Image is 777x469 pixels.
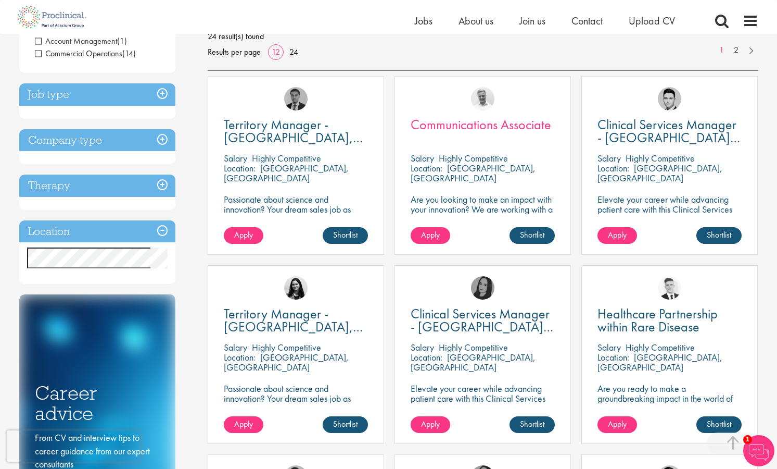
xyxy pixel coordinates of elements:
[597,351,629,363] span: Location:
[597,118,742,144] a: Clinical Services Manager - [GEOGRAPHIC_DATA], [GEOGRAPHIC_DATA]
[286,46,302,57] a: 24
[323,416,368,433] a: Shortlist
[224,162,349,184] p: [GEOGRAPHIC_DATA], [GEOGRAPHIC_DATA]
[509,227,555,244] a: Shortlist
[743,435,774,466] img: Chatbot
[224,341,247,353] span: Salary
[224,384,368,413] p: Passionate about science and innovation? Your dream sales job as Territory Manager awaits!
[35,35,127,46] span: Account Management
[19,129,175,152] h3: Company type
[658,87,681,110] img: Connor Lynes
[597,307,742,334] a: Healthcare Partnership within Rare Disease
[19,175,175,197] h3: Therapy
[629,14,675,28] a: Upload CV
[224,227,263,244] a: Apply
[411,307,555,334] a: Clinical Services Manager - [GEOGRAPHIC_DATA], [GEOGRAPHIC_DATA]
[571,14,603,28] a: Contact
[224,152,247,164] span: Salary
[696,416,742,433] a: Shortlist
[458,14,493,28] a: About us
[234,229,253,240] span: Apply
[421,229,440,240] span: Apply
[224,194,368,224] p: Passionate about science and innovation? Your dream sales job as Territory Manager awaits!
[411,116,551,133] span: Communications Associate
[597,162,629,174] span: Location:
[439,152,508,164] p: Highly Competitive
[252,152,321,164] p: Highly Competitive
[284,276,308,300] img: Indre Stankeviciute
[597,384,742,433] p: Are you ready to make a groundbreaking impact in the world of biotechnology? Join a growing compa...
[608,418,627,429] span: Apply
[658,276,681,300] img: Nicolas Daniel
[35,35,117,46] span: Account Management
[7,430,141,462] iframe: reCAPTCHA
[411,227,450,244] a: Apply
[714,44,729,56] a: 1
[35,48,122,59] span: Commercial Operations
[224,162,256,174] span: Location:
[19,83,175,106] h3: Job type
[117,35,127,46] span: (1)
[439,341,508,353] p: Highly Competitive
[411,351,536,373] p: [GEOGRAPHIC_DATA], [GEOGRAPHIC_DATA]
[411,341,434,353] span: Salary
[509,416,555,433] a: Shortlist
[252,341,321,353] p: Highly Competitive
[411,416,450,433] a: Apply
[471,276,494,300] a: Anna Klemencic
[19,220,175,243] h3: Location
[411,194,555,254] p: Are you looking to make an impact with your innovation? We are working with a well-established ph...
[421,418,440,429] span: Apply
[743,435,752,444] span: 1
[519,14,545,28] a: Join us
[597,341,621,353] span: Salary
[597,162,722,184] p: [GEOGRAPHIC_DATA], [GEOGRAPHIC_DATA]
[411,162,442,174] span: Location:
[224,116,363,159] span: Territory Manager - [GEOGRAPHIC_DATA], [GEOGRAPHIC_DATA]
[597,416,637,433] a: Apply
[234,418,253,429] span: Apply
[411,152,434,164] span: Salary
[323,227,368,244] a: Shortlist
[597,116,740,159] span: Clinical Services Manager - [GEOGRAPHIC_DATA], [GEOGRAPHIC_DATA]
[35,48,136,59] span: Commercial Operations
[224,351,256,363] span: Location:
[208,44,261,60] span: Results per page
[284,87,308,110] img: Carl Gbolade
[411,118,555,131] a: Communications Associate
[122,48,136,59] span: (14)
[411,162,536,184] p: [GEOGRAPHIC_DATA], [GEOGRAPHIC_DATA]
[224,307,368,334] a: Territory Manager - [GEOGRAPHIC_DATA], [GEOGRAPHIC_DATA], [GEOGRAPHIC_DATA], [GEOGRAPHIC_DATA]
[597,194,742,234] p: Elevate your career while advancing patient care with this Clinical Services Manager position wit...
[471,87,494,110] img: Joshua Bye
[268,46,284,57] a: 12
[411,351,442,363] span: Location:
[224,118,368,144] a: Territory Manager - [GEOGRAPHIC_DATA], [GEOGRAPHIC_DATA]
[597,351,722,373] p: [GEOGRAPHIC_DATA], [GEOGRAPHIC_DATA]
[729,44,744,56] a: 2
[608,229,627,240] span: Apply
[597,227,637,244] a: Apply
[35,383,160,423] h3: Career advice
[626,152,695,164] p: Highly Competitive
[597,152,621,164] span: Salary
[411,384,555,423] p: Elevate your career while advancing patient care with this Clinical Services Manager position wit...
[415,14,432,28] a: Jobs
[208,29,758,44] span: 24 result(s) found
[626,341,695,353] p: Highly Competitive
[411,305,553,349] span: Clinical Services Manager - [GEOGRAPHIC_DATA], [GEOGRAPHIC_DATA]
[224,351,349,373] p: [GEOGRAPHIC_DATA], [GEOGRAPHIC_DATA]
[224,416,263,433] a: Apply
